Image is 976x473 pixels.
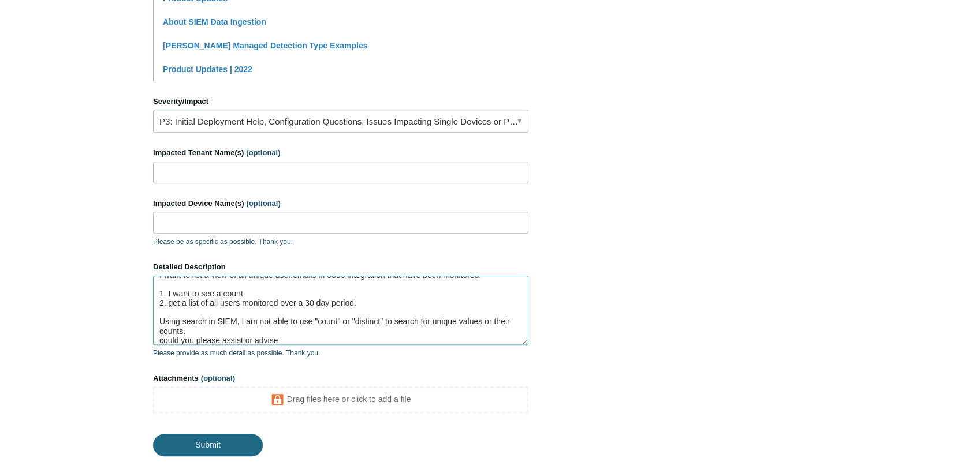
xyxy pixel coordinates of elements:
[153,198,528,209] label: Impacted Device Name(s)
[153,434,263,456] input: Submit
[163,17,266,27] a: About SIEM Data Ingestion
[163,65,252,74] a: Product Updates | 2022
[153,147,528,159] label: Impacted Tenant Name(s)
[163,41,367,50] a: [PERSON_NAME] Managed Detection Type Examples
[201,374,235,382] span: (optional)
[153,96,528,107] label: Severity/Impact
[153,348,528,358] p: Please provide as much detail as possible. Thank you.
[153,236,528,247] p: Please be as specific as possible. Thank you.
[153,110,528,133] a: P3: Initial Deployment Help, Configuration Questions, Issues Impacting Single Devices or Past Out...
[153,373,528,384] label: Attachments
[153,261,528,273] label: Detailed Description
[247,199,281,208] span: (optional)
[246,148,280,157] span: (optional)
